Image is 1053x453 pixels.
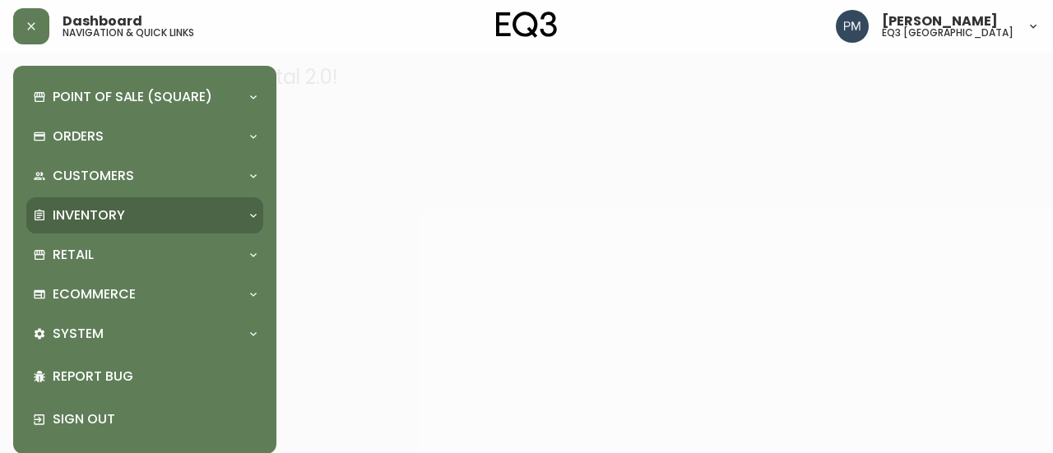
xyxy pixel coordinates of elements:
div: Ecommerce [26,276,263,312]
img: 0a7c5790205149dfd4c0ba0a3a48f705 [836,10,869,43]
span: Dashboard [63,15,142,28]
div: Inventory [26,197,263,233]
p: Orders [53,127,104,146]
div: Orders [26,118,263,155]
img: logo [496,12,557,38]
div: Report Bug [26,355,263,398]
p: Ecommerce [53,285,136,303]
p: Sign Out [53,410,257,428]
p: Point of Sale (Square) [53,88,212,106]
div: Customers [26,158,263,194]
p: Report Bug [53,367,257,386]
div: Retail [26,237,263,273]
p: System [53,325,104,343]
div: System [26,316,263,352]
p: Inventory [53,206,125,224]
div: Sign Out [26,398,263,441]
div: Point of Sale (Square) [26,79,263,115]
h5: eq3 [GEOGRAPHIC_DATA] [882,28,1014,38]
h5: navigation & quick links [63,28,194,38]
span: [PERSON_NAME] [882,15,998,28]
p: Customers [53,167,134,185]
p: Retail [53,246,94,264]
